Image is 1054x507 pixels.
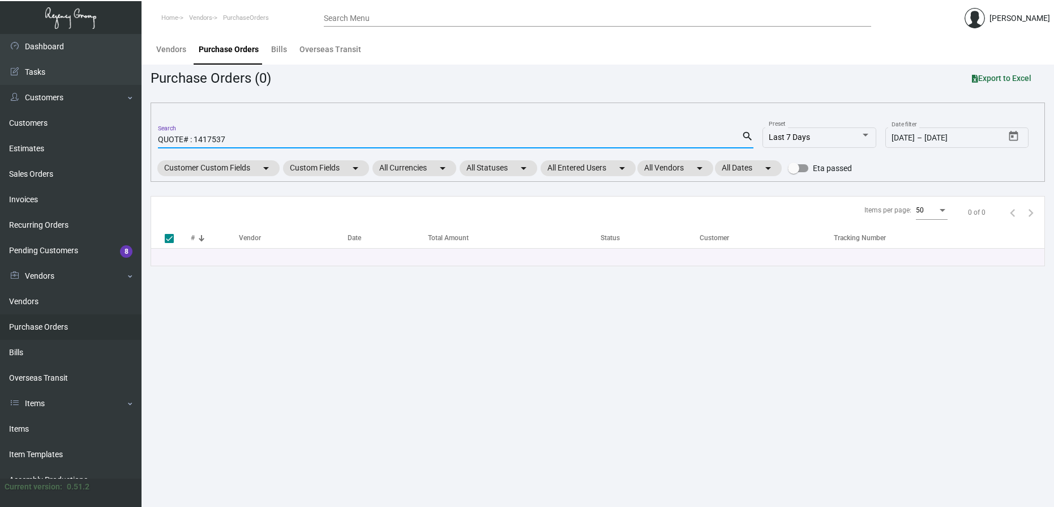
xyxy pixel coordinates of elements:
mat-chip: All Entered Users [541,160,636,176]
div: [PERSON_NAME] [989,12,1050,24]
span: Last 7 Days [769,133,810,142]
span: Vendors [189,14,212,22]
span: 50 [916,206,924,214]
div: Vendors [156,44,186,56]
div: Vendor [239,233,348,243]
span: – [917,134,922,143]
button: Previous page [1004,203,1022,221]
mat-icon: arrow_drop_down [517,161,530,175]
mat-chip: All Currencies [372,160,456,176]
span: PurchaseOrders [223,14,269,22]
div: Date [348,233,361,243]
div: Customer [700,233,729,243]
div: Overseas Transit [299,44,361,56]
mat-chip: All Dates [715,160,782,176]
div: # [191,233,195,243]
mat-icon: arrow_drop_down [259,161,273,175]
input: Start date [892,134,915,143]
mat-icon: search [742,130,753,143]
mat-icon: arrow_drop_down [615,161,629,175]
div: 0.51.2 [67,481,89,493]
div: Current version: [5,481,62,493]
button: Next page [1022,203,1040,221]
mat-chip: All Vendors [637,160,713,176]
div: Status [601,233,620,243]
img: admin@bootstrapmaster.com [965,8,985,28]
div: Items per page: [864,205,911,215]
mat-chip: All Statuses [460,160,537,176]
button: Open calendar [1005,127,1023,146]
span: Export to Excel [972,74,1031,83]
div: Customer [700,233,834,243]
mat-icon: arrow_drop_down [436,161,449,175]
mat-select: Items per page: [916,207,948,215]
div: Purchase Orders [199,44,259,56]
div: Total Amount [428,233,600,243]
div: Tracking Number [834,233,886,243]
div: # [191,233,239,243]
div: Bills [271,44,287,56]
mat-chip: Customer Custom Fields [157,160,280,176]
mat-chip: Custom Fields [283,160,369,176]
mat-icon: arrow_drop_down [761,161,775,175]
div: Total Amount [428,233,469,243]
div: Purchase Orders (0) [151,68,271,88]
mat-icon: arrow_drop_down [349,161,362,175]
mat-icon: arrow_drop_down [693,161,706,175]
span: Home [161,14,178,22]
div: Status [601,233,700,243]
div: Tracking Number [834,233,1044,243]
span: Eta passed [813,161,852,175]
button: Export to Excel [963,68,1040,88]
div: Vendor [239,233,261,243]
input: End date [924,134,979,143]
div: 0 of 0 [968,207,986,218]
div: Date [348,233,428,243]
